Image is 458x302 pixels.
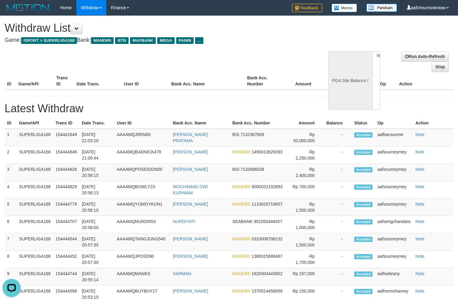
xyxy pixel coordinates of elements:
a: Note [415,236,424,241]
a: MOCHAMAD DWI KURNIAW [173,184,208,195]
a: [PERSON_NAME] [173,254,208,259]
td: [DATE] 21:00:44 [79,146,114,164]
th: Op [378,72,397,90]
a: Run Auto-Refresh [401,51,449,62]
td: AAAAMQNURDI053 [114,216,170,233]
a: Note [415,132,424,137]
span: Accepted [354,185,373,190]
td: [DATE] 21:03:10 [79,129,114,146]
td: 3 [5,164,16,181]
td: SUPERLIGA168 [16,164,53,181]
td: SUPERLIGA168 [16,251,53,268]
td: Rp 257,000 [289,268,324,286]
th: Bank Acc. Name [169,72,245,90]
td: 154444829 [53,181,79,199]
th: Balance [324,117,352,129]
td: aafsoumeymey [375,233,413,251]
span: BTN [115,37,129,44]
td: - [324,164,352,181]
td: 8 [5,251,16,268]
span: SEABANK [232,219,253,224]
span: 1490013628393 [252,149,282,154]
span: BSI [232,167,239,172]
span: PANIN [176,37,194,44]
th: Action [397,72,453,90]
td: AAAAMQBOWLY23 [114,181,170,199]
span: 1380015686467 [252,254,282,259]
span: MANDIRI [232,289,250,293]
span: 1110020719957 [252,202,282,207]
th: Game/API [16,72,54,90]
span: 901050446457 [254,219,282,224]
td: 6 [5,216,16,233]
td: SUPERLIGA168 [16,146,53,164]
td: [DATE] 20:58:15 [79,164,114,181]
span: MANDIRI [232,149,250,154]
a: SARMAN [173,271,191,276]
span: MANDIRI [232,236,250,241]
td: - [324,181,352,199]
span: ISPORT > SUPERLIGA168 [21,37,77,44]
span: 9000022192893 [252,184,282,189]
h4: Game: Bank: [5,37,299,43]
th: Bank Acc. Number [245,72,282,90]
a: Note [415,271,424,276]
td: Rp 2,250,000 [289,146,324,164]
span: ... [195,37,203,44]
td: Rp 1,700,000 [289,251,324,268]
td: - [324,216,352,233]
td: SUPERLIGA168 [16,181,53,199]
span: MANDIRI [232,184,250,189]
span: Accepted [354,271,373,277]
th: Bank Acc. Name [170,117,230,129]
img: Feedback.jpg [292,4,322,12]
td: - [324,199,352,216]
td: 154441649 [53,129,79,146]
a: [PERSON_NAME] [173,167,208,172]
a: Note [415,254,424,259]
a: Note [415,149,424,154]
a: Note [415,167,424,172]
span: MANDIRI [91,37,114,44]
a: [PERSON_NAME] [173,202,208,207]
td: 154444744 [53,268,79,286]
td: Rp 700,000 [289,181,324,199]
span: Accepted [354,237,373,242]
td: - [324,129,352,146]
td: Rp 1,500,000 [289,199,324,216]
th: Date Trans. [74,72,122,90]
td: SUPERLIGA168 [16,199,53,216]
td: AAAAMQMANKS [114,268,170,286]
a: [PERSON_NAME] [173,149,208,154]
th: Trans ID [53,117,79,129]
td: - [324,268,352,286]
td: 1 [5,129,16,146]
span: Accepted [354,167,373,172]
img: MOTION_logo.png [5,3,51,12]
td: 154444452 [53,251,79,268]
span: 1370014458059 [252,289,282,293]
td: AAAAMQJPOSD90 [114,251,170,268]
td: SUPERLIGA168 [16,129,53,146]
td: AAAAMQBADNICK478 [114,146,170,164]
span: Accepted [354,132,373,138]
th: Amount [283,72,321,90]
div: PGA Site Balance / [328,51,372,110]
a: [PERSON_NAME] [173,236,208,241]
a: [PERSON_NAME] PRATAMA [173,132,208,143]
td: 2 [5,146,16,164]
td: 9 [5,268,16,286]
td: 154444544 [53,233,79,251]
img: Button%20Memo.svg [332,4,357,12]
span: BSI [232,132,239,137]
td: [DATE] 20:57:30 [79,251,114,268]
h1: Withdraw List [5,22,299,34]
h1: Latest Withdraw [5,102,453,115]
span: 7132686038 [240,167,264,172]
td: 7 [5,233,16,251]
th: Action [413,117,453,129]
td: aafsoumeymey [375,146,413,164]
td: aafsoumeymey [375,164,413,181]
td: - [324,251,352,268]
span: Accepted [354,202,373,207]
